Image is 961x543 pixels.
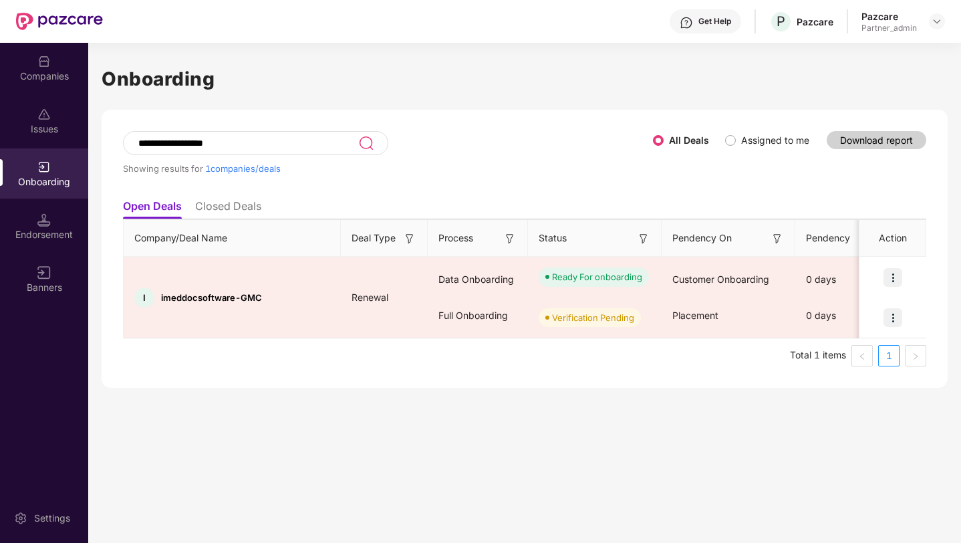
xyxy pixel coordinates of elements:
img: New Pazcare Logo [16,13,103,30]
span: 1 companies/deals [205,163,281,174]
button: Download report [827,131,926,149]
div: Pazcare [797,15,833,28]
li: Previous Page [851,345,873,366]
img: icon [883,268,902,287]
span: right [912,352,920,360]
img: svg+xml;base64,PHN2ZyB3aWR0aD0iMTYiIGhlaWdodD0iMTYiIHZpZXdCb3g9IjAgMCAxNiAxNiIgZmlsbD0ibm9uZSIgeG... [403,232,416,245]
img: svg+xml;base64,PHN2ZyB3aWR0aD0iMTYiIGhlaWdodD0iMTYiIHZpZXdCb3g9IjAgMCAxNiAxNiIgZmlsbD0ibm9uZSIgeG... [637,232,650,245]
img: svg+xml;base64,PHN2ZyBpZD0iQ29tcGFuaWVzIiB4bWxucz0iaHR0cDovL3d3dy53My5vcmcvMjAwMC9zdmciIHdpZHRoPS... [37,55,51,68]
div: I [134,288,154,308]
th: Pendency [795,220,896,257]
label: Assigned to me [741,134,809,146]
div: Verification Pending [552,311,634,324]
div: 0 days [795,298,896,334]
div: Partner_admin [861,23,917,33]
span: Customer Onboarding [672,274,769,285]
span: P [777,13,785,29]
img: svg+xml;base64,PHN2ZyBpZD0iU2V0dGluZy0yMHgyMCIgeG1sbnM9Imh0dHA6Ly93d3cudzMub3JnLzIwMDAvc3ZnIiB3aW... [14,512,27,525]
span: Pendency On [672,231,732,245]
img: svg+xml;base64,PHN2ZyB3aWR0aD0iMTQuNSIgaGVpZ2h0PSIxNC41IiB2aWV3Qm94PSIwIDAgMTYgMTYiIGZpbGw9Im5vbm... [37,213,51,227]
img: svg+xml;base64,PHN2ZyBpZD0iRHJvcGRvd24tMzJ4MzIiIHhtbG5zPSJodHRwOi8vd3d3LnczLm9yZy8yMDAwL3N2ZyIgd2... [932,16,942,27]
a: 1 [879,346,899,366]
li: Closed Deals [195,199,261,219]
span: Pendency [806,231,874,245]
span: Placement [672,310,718,321]
li: 1 [878,345,900,366]
div: Full Onboarding [428,298,528,334]
img: svg+xml;base64,PHN2ZyB3aWR0aD0iMTYiIGhlaWdodD0iMTYiIHZpZXdCb3g9IjAgMCAxNiAxNiIgZmlsbD0ibm9uZSIgeG... [37,266,51,280]
button: right [905,345,926,366]
label: All Deals [669,134,709,146]
li: Total 1 items [790,345,846,366]
div: Get Help [698,16,731,27]
span: Deal Type [352,231,396,245]
img: svg+xml;base64,PHN2ZyB3aWR0aD0iMjAiIGhlaWdodD0iMjAiIHZpZXdCb3g9IjAgMCAyMCAyMCIgZmlsbD0ibm9uZSIgeG... [37,160,51,174]
div: Data Onboarding [428,261,528,298]
div: 0 days [795,261,896,298]
div: Pazcare [861,10,917,23]
span: Status [539,231,567,245]
th: Action [859,220,926,257]
div: Ready For onboarding [552,270,642,284]
li: Open Deals [123,199,182,219]
div: Settings [30,512,74,525]
img: svg+xml;base64,PHN2ZyBpZD0iSXNzdWVzX2Rpc2FibGVkIiB4bWxucz0iaHR0cDovL3d3dy53My5vcmcvMjAwMC9zdmciIH... [37,108,51,121]
th: Company/Deal Name [124,220,341,257]
img: svg+xml;base64,PHN2ZyB3aWR0aD0iMjQiIGhlaWdodD0iMjUiIHZpZXdCb3g9IjAgMCAyNCAyNSIgZmlsbD0ibm9uZSIgeG... [358,135,374,151]
span: Renewal [341,292,399,303]
img: svg+xml;base64,PHN2ZyBpZD0iSGVscC0zMngzMiIgeG1sbnM9Imh0dHA6Ly93d3cudzMub3JnLzIwMDAvc3ZnIiB3aWR0aD... [680,16,693,29]
h1: Onboarding [102,64,948,94]
span: imeddocsoftware-GMC [161,292,262,303]
img: icon [883,308,902,327]
span: left [858,352,866,360]
div: Showing results for [123,163,653,174]
span: Process [438,231,473,245]
button: left [851,345,873,366]
img: svg+xml;base64,PHN2ZyB3aWR0aD0iMTYiIGhlaWdodD0iMTYiIHZpZXdCb3g9IjAgMCAxNiAxNiIgZmlsbD0ibm9uZSIgeG... [771,232,784,245]
img: svg+xml;base64,PHN2ZyB3aWR0aD0iMTYiIGhlaWdodD0iMTYiIHZpZXdCb3g9IjAgMCAxNiAxNiIgZmlsbD0ibm9uZSIgeG... [503,232,517,245]
li: Next Page [905,345,926,366]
